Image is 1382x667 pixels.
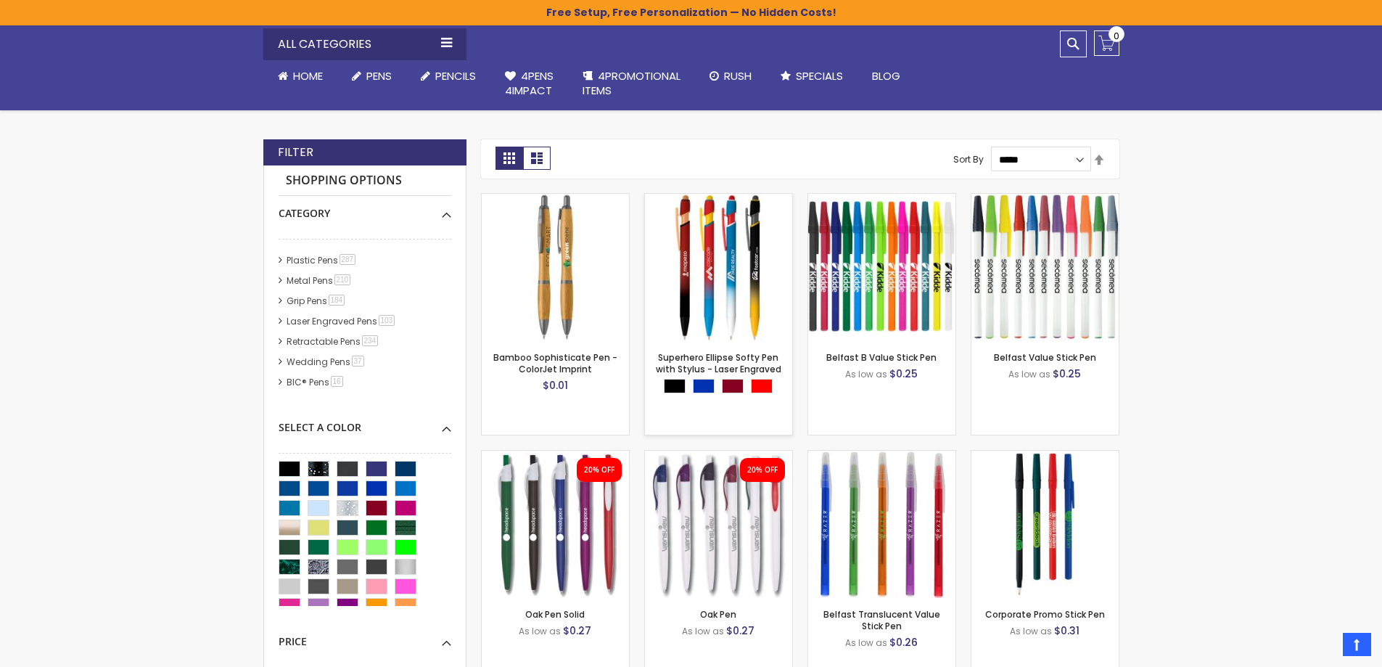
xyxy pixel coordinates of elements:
div: Category [279,196,451,221]
span: 4Pens 4impact [505,68,554,98]
a: Oak Pen [700,608,736,621]
span: 184 [329,295,345,306]
span: As low as [1008,368,1050,380]
span: Pens [366,68,392,83]
span: As low as [845,368,887,380]
a: Belfast Translucent Value Stick Pen [823,608,940,632]
div: 20% OFF [584,465,614,475]
a: Corporate Promo Stick Pen [985,608,1105,621]
a: Belfast Translucent Value Stick Pen [808,450,955,462]
div: Burgundy [722,379,744,393]
a: Bamboo Sophisticate Pen - ColorJet Imprint [482,193,629,205]
a: Superhero Ellipse Softy Pen with Stylus - Laser Engraved [645,193,792,205]
span: Home [293,68,323,83]
span: $0.31 [1054,623,1079,638]
a: Retractable Pens234 [283,335,384,348]
div: 20% OFF [747,465,778,475]
a: Plastic Pens287 [283,254,361,266]
span: $0.25 [1053,367,1081,381]
div: Red [751,379,773,393]
a: Belfast Value Stick Pen [971,193,1119,205]
a: Blog [857,60,915,92]
div: Blue [693,379,715,393]
a: 0 [1094,30,1119,56]
a: Metal Pens210 [283,274,356,287]
span: 37 [352,356,364,367]
span: 234 [362,335,379,346]
span: $0.25 [889,367,918,381]
span: 0 [1114,29,1119,43]
span: Rush [724,68,752,83]
span: As low as [1010,625,1052,637]
div: Price [279,624,451,649]
img: Belfast B Value Stick Pen [808,194,955,341]
a: Specials [766,60,857,92]
span: 210 [334,274,351,285]
img: Superhero Ellipse Softy Pen with Stylus - Laser Engraved [645,194,792,341]
a: Grip Pens184 [283,295,350,307]
span: 287 [340,254,356,265]
a: Oak Pen Solid [482,450,629,462]
img: Oak Pen [645,451,792,598]
img: Belfast Value Stick Pen [971,194,1119,341]
span: 103 [379,315,395,326]
a: 4Pens4impact [490,60,568,107]
a: Rush [695,60,766,92]
a: Oak Pen Solid [525,608,585,621]
a: Superhero Ellipse Softy Pen with Stylus - Laser Engraved [656,351,781,375]
span: $0.01 [543,378,568,393]
iframe: Google Customer Reviews [1262,628,1382,667]
a: Oak Pen [645,450,792,462]
a: Wedding Pens37 [283,356,369,368]
span: Specials [796,68,843,83]
a: Home [263,60,337,92]
span: As low as [682,625,724,637]
span: As low as [519,625,561,637]
span: Pencils [435,68,476,83]
strong: Shopping Options [279,165,451,197]
div: Black [664,379,686,393]
a: Pencils [406,60,490,92]
div: Select A Color [279,410,451,435]
a: 4PROMOTIONALITEMS [568,60,695,107]
span: 4PROMOTIONAL ITEMS [583,68,680,98]
label: Sort By [953,153,984,165]
a: Bamboo Sophisticate Pen - ColorJet Imprint [493,351,617,375]
a: Pens [337,60,406,92]
span: $0.27 [563,623,591,638]
strong: Grid [495,147,523,170]
a: Laser Engraved Pens103 [283,315,400,327]
span: As low as [845,637,887,649]
a: Belfast B Value Stick Pen [808,193,955,205]
span: $0.26 [889,635,918,650]
span: Blog [872,68,900,83]
a: Belfast Value Stick Pen [994,351,1096,364]
img: Bamboo Sophisticate Pen - ColorJet Imprint [482,194,629,341]
img: Corporate Promo Stick Pen [971,451,1119,598]
a: Corporate Promo Stick Pen [971,450,1119,462]
img: Oak Pen Solid [482,451,629,598]
a: BIC® Pens16 [283,376,348,388]
strong: Filter [278,144,313,160]
span: 16 [331,376,343,387]
span: $0.27 [726,623,754,638]
img: Belfast Translucent Value Stick Pen [808,451,955,598]
a: Belfast B Value Stick Pen [826,351,937,364]
div: All Categories [263,28,466,60]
